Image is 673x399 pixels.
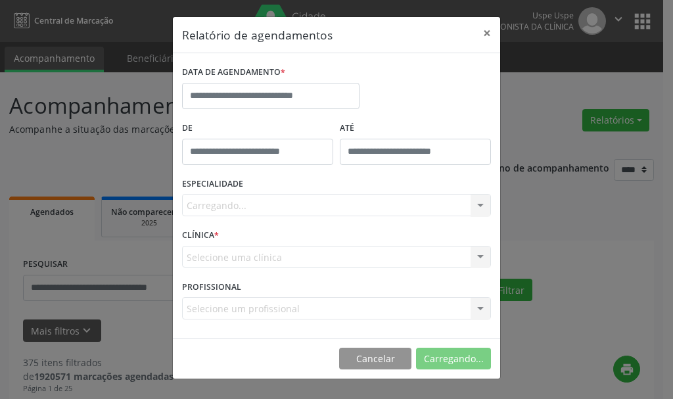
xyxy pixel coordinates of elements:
[182,225,219,246] label: CLÍNICA
[182,62,285,83] label: DATA DE AGENDAMENTO
[182,174,243,195] label: ESPECIALIDADE
[182,277,241,297] label: PROFISSIONAL
[474,17,500,49] button: Close
[416,348,491,370] button: Carregando...
[182,118,333,139] label: De
[339,348,411,370] button: Cancelar
[340,118,491,139] label: ATÉ
[182,26,333,43] h5: Relatório de agendamentos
